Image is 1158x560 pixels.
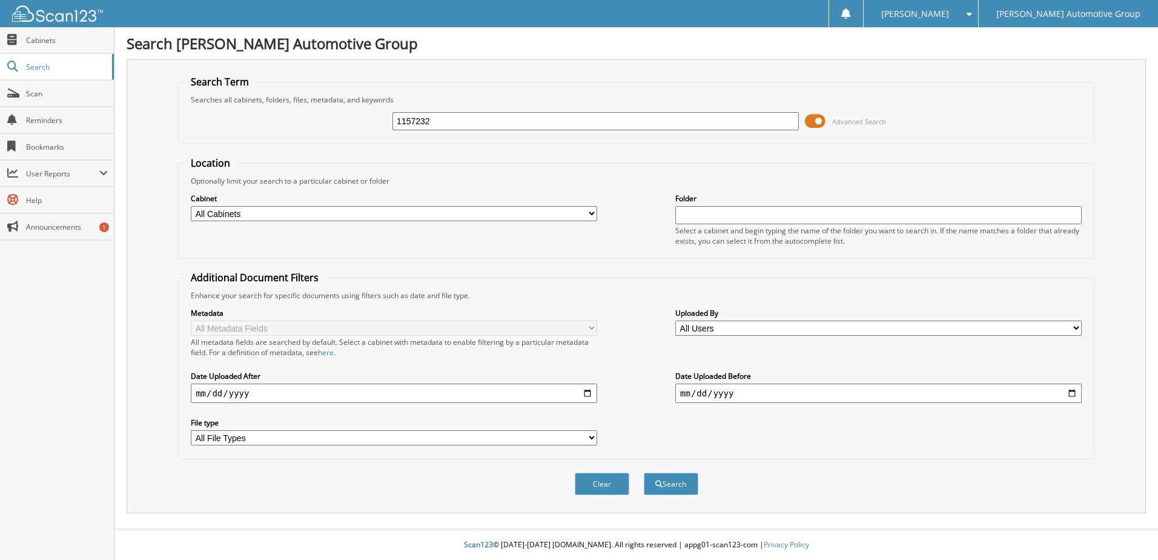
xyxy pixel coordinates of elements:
legend: Additional Document Filters [185,271,325,284]
label: Metadata [191,308,597,318]
label: Date Uploaded Before [675,371,1082,381]
label: Date Uploaded After [191,371,597,381]
span: Cabinets [26,35,108,45]
legend: Location [185,156,236,170]
span: User Reports [26,168,99,179]
span: Reminders [26,115,108,125]
span: Announcements [26,222,108,232]
input: start [191,384,597,403]
input: end [675,384,1082,403]
button: Search [644,473,698,495]
img: scan123-logo-white.svg [12,5,103,22]
button: Clear [575,473,629,495]
div: All metadata fields are searched by default. Select a cabinet with metadata to enable filtering b... [191,337,597,358]
div: Select a cabinet and begin typing the name of the folder you want to search in. If the name match... [675,225,1082,246]
div: Optionally limit your search to a particular cabinet or folder [185,176,1088,186]
a: Privacy Policy [764,539,809,550]
label: Folder [675,193,1082,204]
span: Search [26,62,106,72]
label: File type [191,418,597,428]
h1: Search [PERSON_NAME] Automotive Group [127,33,1146,53]
div: 1 [99,222,109,232]
span: Scan [26,88,108,99]
label: Cabinet [191,193,597,204]
span: Help [26,195,108,205]
label: Uploaded By [675,308,1082,318]
a: here [318,347,334,358]
div: Enhance your search for specific documents using filters such as date and file type. [185,290,1088,301]
iframe: Chat Widget [1097,502,1158,560]
span: Scan123 [464,539,493,550]
div: Searches all cabinets, folders, files, metadata, and keywords [185,95,1088,105]
span: Advanced Search [832,117,886,126]
span: [PERSON_NAME] Automotive Group [996,10,1140,18]
span: [PERSON_NAME] [881,10,949,18]
span: Bookmarks [26,142,108,152]
div: © [DATE]-[DATE] [DOMAIN_NAME]. All rights reserved | appg01-scan123-com | [114,530,1158,560]
legend: Search Term [185,75,255,88]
